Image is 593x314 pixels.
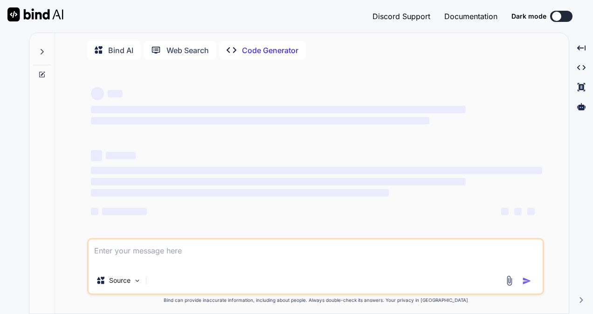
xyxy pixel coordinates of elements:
[91,178,465,185] span: ‌
[166,45,209,56] p: Web Search
[106,152,136,159] span: ‌
[91,208,98,215] span: ‌
[91,189,389,197] span: ‌
[372,12,430,21] span: Discord Support
[372,11,430,22] button: Discord Support
[444,11,497,22] button: Documentation
[504,275,515,286] img: attachment
[7,7,63,21] img: Bind AI
[108,90,123,97] span: ‌
[91,87,104,100] span: ‌
[102,208,147,215] span: ‌
[91,117,429,124] span: ‌
[109,276,131,285] p: Source
[108,45,133,56] p: Bind AI
[444,12,497,21] span: Documentation
[242,45,298,56] p: Code Generator
[511,12,546,21] span: Dark mode
[91,150,102,161] span: ‌
[87,297,544,304] p: Bind can provide inaccurate information, including about people. Always double-check its answers....
[91,106,465,113] span: ‌
[501,208,509,215] span: ‌
[91,167,542,174] span: ‌
[514,208,522,215] span: ‌
[522,276,531,286] img: icon
[527,208,535,215] span: ‌
[133,277,141,285] img: Pick Models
